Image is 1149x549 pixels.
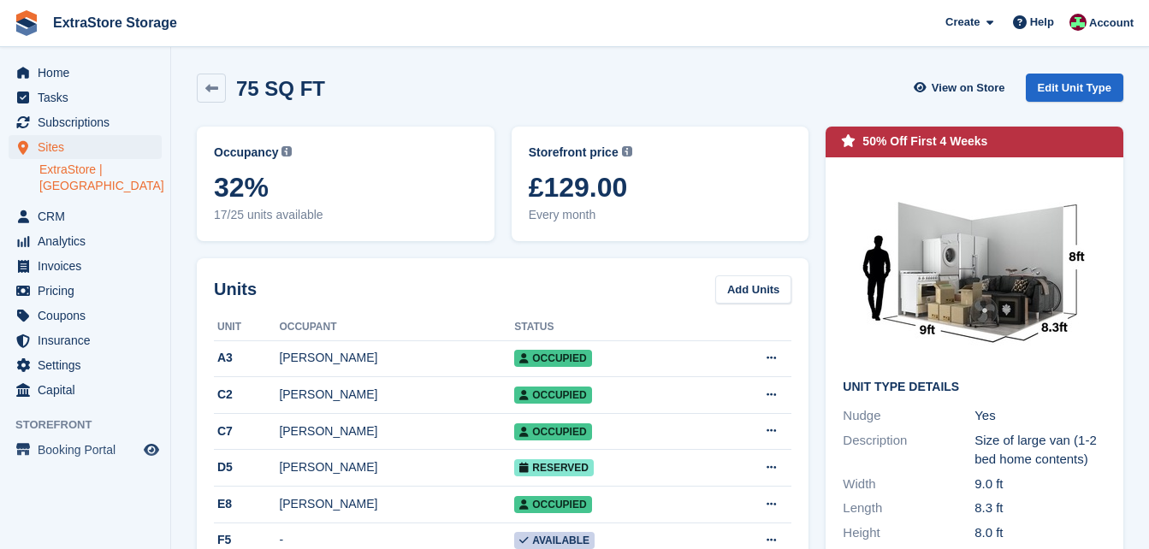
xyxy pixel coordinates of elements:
span: Invoices [38,254,140,278]
a: ExtraStore | [GEOGRAPHIC_DATA] [39,162,162,194]
div: C2 [214,386,279,404]
a: menu [9,229,162,253]
th: Status [514,314,706,341]
span: Analytics [38,229,140,253]
a: ExtraStore Storage [46,9,184,37]
a: menu [9,279,162,303]
div: Width [843,475,974,494]
span: Available [514,532,595,549]
a: menu [9,110,162,134]
span: Occupied [514,387,591,404]
th: Occupant [279,314,514,341]
span: Settings [38,353,140,377]
span: Occupied [514,496,591,513]
span: 32% [214,172,477,203]
span: Occupied [514,423,591,440]
span: Subscriptions [38,110,140,134]
div: Yes [974,406,1106,426]
img: 75.jpg [846,174,1103,367]
span: Tasks [38,86,140,109]
span: Capital [38,378,140,402]
a: menu [9,86,162,109]
span: Insurance [38,328,140,352]
a: Edit Unit Type [1026,74,1123,102]
div: A3 [214,349,279,367]
a: menu [9,438,162,462]
a: menu [9,328,162,352]
div: Size of large van (1-2 bed home contents) [974,431,1106,469]
a: menu [9,204,162,228]
div: 8.3 ft [974,499,1106,518]
span: Create [945,14,980,31]
a: View on Store [912,74,1012,102]
div: [PERSON_NAME] [279,495,514,513]
img: icon-info-grey-7440780725fd019a000dd9b08b2336e03edf1995a4989e88bcd33f0948082b44.svg [622,146,632,156]
span: Reserved [514,459,594,476]
a: menu [9,378,162,402]
div: Nudge [843,406,974,426]
a: menu [9,254,162,278]
a: menu [9,135,162,159]
span: Occupied [514,350,591,367]
span: Every month [529,206,792,224]
span: Booking Portal [38,438,140,462]
span: Pricing [38,279,140,303]
span: Help [1030,14,1054,31]
span: Account [1089,15,1134,32]
div: 8.0 ft [974,523,1106,543]
div: 9.0 ft [974,475,1106,494]
div: [PERSON_NAME] [279,422,514,440]
div: Description [843,431,974,469]
span: CRM [38,204,140,228]
span: View on Store [932,80,1005,97]
div: [PERSON_NAME] [279,386,514,404]
th: Unit [214,314,279,341]
div: D5 [214,458,279,476]
div: 50% Off First 4 Weeks [862,133,987,151]
div: [PERSON_NAME] [279,349,514,367]
a: menu [9,304,162,328]
img: stora-icon-8386f47178a22dfd0bd8f6a31ec36ba5ce8667c1dd55bd0f319d3a0aa187defe.svg [14,10,39,36]
span: Coupons [38,304,140,328]
a: Preview store [141,440,162,460]
span: Storefront price [529,144,619,162]
span: Sites [38,135,140,159]
div: Height [843,523,974,543]
h2: Units [214,276,257,302]
div: [PERSON_NAME] [279,458,514,476]
h2: Unit Type details [843,381,1106,394]
a: menu [9,353,162,377]
div: F5 [214,531,279,549]
span: Occupancy [214,144,278,162]
h2: 75 SQ FT [236,77,325,100]
img: Chelsea Parker [1069,14,1087,31]
span: £129.00 [529,172,792,203]
span: 17/25 units available [214,206,477,224]
span: Storefront [15,416,170,434]
a: Add Units [715,275,791,304]
a: menu [9,61,162,85]
div: E8 [214,495,279,513]
img: icon-info-grey-7440780725fd019a000dd9b08b2336e03edf1995a4989e88bcd33f0948082b44.svg [281,146,292,156]
div: C7 [214,422,279,440]
div: Length [843,499,974,518]
span: Home [38,61,140,85]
